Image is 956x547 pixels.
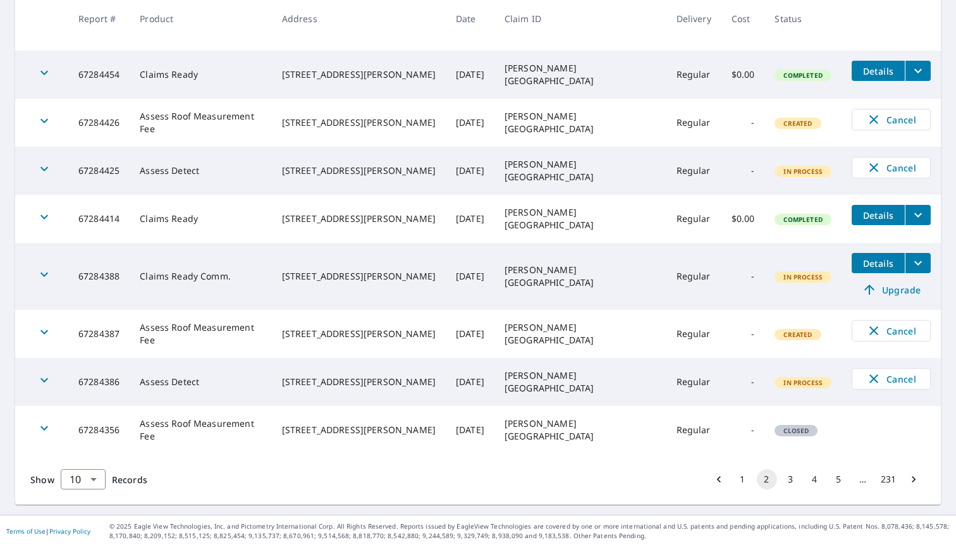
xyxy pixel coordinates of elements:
button: Cancel [852,109,931,130]
div: [STREET_ADDRESS][PERSON_NAME] [282,376,436,388]
td: [PERSON_NAME][GEOGRAPHIC_DATA] [494,243,666,310]
td: 67284356 [68,406,130,454]
td: - [721,243,765,310]
div: [STREET_ADDRESS][PERSON_NAME] [282,68,436,81]
span: Cancel [865,112,917,127]
td: Regular [666,99,721,147]
button: Go to page 3 [781,469,801,489]
span: Cancel [865,160,917,175]
td: 67284425 [68,147,130,195]
td: Regular [666,310,721,358]
span: Created [776,330,819,339]
td: Regular [666,195,721,243]
button: Go to page 1 [733,469,753,489]
div: 10 [61,462,106,497]
span: Upgrade [859,282,923,297]
td: $0.00 [721,51,765,99]
td: Regular [666,406,721,454]
span: Show [30,474,54,486]
td: [PERSON_NAME][GEOGRAPHIC_DATA] [494,51,666,99]
span: Cancel [865,323,917,338]
p: | [6,527,90,535]
span: In Process [776,273,830,281]
td: Assess Detect [130,147,271,195]
a: Upgrade [852,280,931,300]
td: 67284387 [68,310,130,358]
div: [STREET_ADDRESS][PERSON_NAME] [282,164,436,177]
div: [STREET_ADDRESS][PERSON_NAME] [282,424,436,436]
td: Assess Roof Measurement Fee [130,99,271,147]
button: Go to next page [904,469,924,489]
td: 67284388 [68,243,130,310]
span: Closed [776,426,816,435]
td: Claims Ready Comm. [130,243,271,310]
button: Cancel [852,368,931,390]
td: Assess Roof Measurement Fee [130,406,271,454]
span: Created [776,119,819,128]
button: Go to page 5 [829,469,849,489]
td: Assess Roof Measurement Fee [130,310,271,358]
td: [DATE] [446,358,494,406]
button: Cancel [852,320,931,341]
span: Completed [776,71,830,80]
td: [PERSON_NAME][GEOGRAPHIC_DATA] [494,358,666,406]
td: [DATE] [446,99,494,147]
a: Privacy Policy [49,527,90,536]
td: - [721,358,765,406]
button: detailsBtn-67284414 [852,205,905,225]
span: In Process [776,167,830,176]
td: - [721,99,765,147]
td: Claims Ready [130,51,271,99]
nav: pagination navigation [707,469,926,489]
td: Assess Detect [130,358,271,406]
button: detailsBtn-67284388 [852,253,905,273]
button: Go to page 231 [877,469,900,489]
p: © 2025 Eagle View Technologies, Inc. and Pictometry International Corp. All Rights Reserved. Repo... [109,522,950,541]
td: Regular [666,358,721,406]
span: Details [859,65,897,77]
td: Claims Ready [130,195,271,243]
td: [PERSON_NAME][GEOGRAPHIC_DATA] [494,99,666,147]
span: Records [112,474,147,486]
span: Details [859,257,897,269]
td: 67284414 [68,195,130,243]
td: $0.00 [721,195,765,243]
td: [PERSON_NAME][GEOGRAPHIC_DATA] [494,406,666,454]
td: [PERSON_NAME][GEOGRAPHIC_DATA] [494,147,666,195]
div: [STREET_ADDRESS][PERSON_NAME] [282,212,436,225]
td: Regular [666,147,721,195]
td: [DATE] [446,243,494,310]
td: [DATE] [446,147,494,195]
button: page 2 [757,469,777,489]
button: Cancel [852,157,931,178]
td: - [721,310,765,358]
span: Cancel [865,371,917,386]
div: [STREET_ADDRESS][PERSON_NAME] [282,328,436,340]
td: [DATE] [446,406,494,454]
button: filesDropdownBtn-67284454 [905,61,931,81]
td: 67284386 [68,358,130,406]
span: In Process [776,378,830,387]
div: Show 10 records [61,469,106,489]
button: filesDropdownBtn-67284414 [905,205,931,225]
div: [STREET_ADDRESS][PERSON_NAME] [282,270,436,283]
td: - [721,406,765,454]
td: [DATE] [446,51,494,99]
a: Terms of Use [6,527,46,536]
button: Go to previous page [709,469,729,489]
td: [DATE] [446,310,494,358]
span: Completed [776,215,830,224]
td: Regular [666,51,721,99]
button: Go to page 4 [805,469,825,489]
div: … [853,473,873,486]
td: [PERSON_NAME][GEOGRAPHIC_DATA] [494,310,666,358]
button: detailsBtn-67284454 [852,61,905,81]
td: - [721,147,765,195]
td: Regular [666,243,721,310]
td: [PERSON_NAME][GEOGRAPHIC_DATA] [494,195,666,243]
td: 67284426 [68,99,130,147]
div: [STREET_ADDRESS][PERSON_NAME] [282,116,436,129]
td: 67284454 [68,51,130,99]
td: [DATE] [446,195,494,243]
span: Details [859,209,897,221]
